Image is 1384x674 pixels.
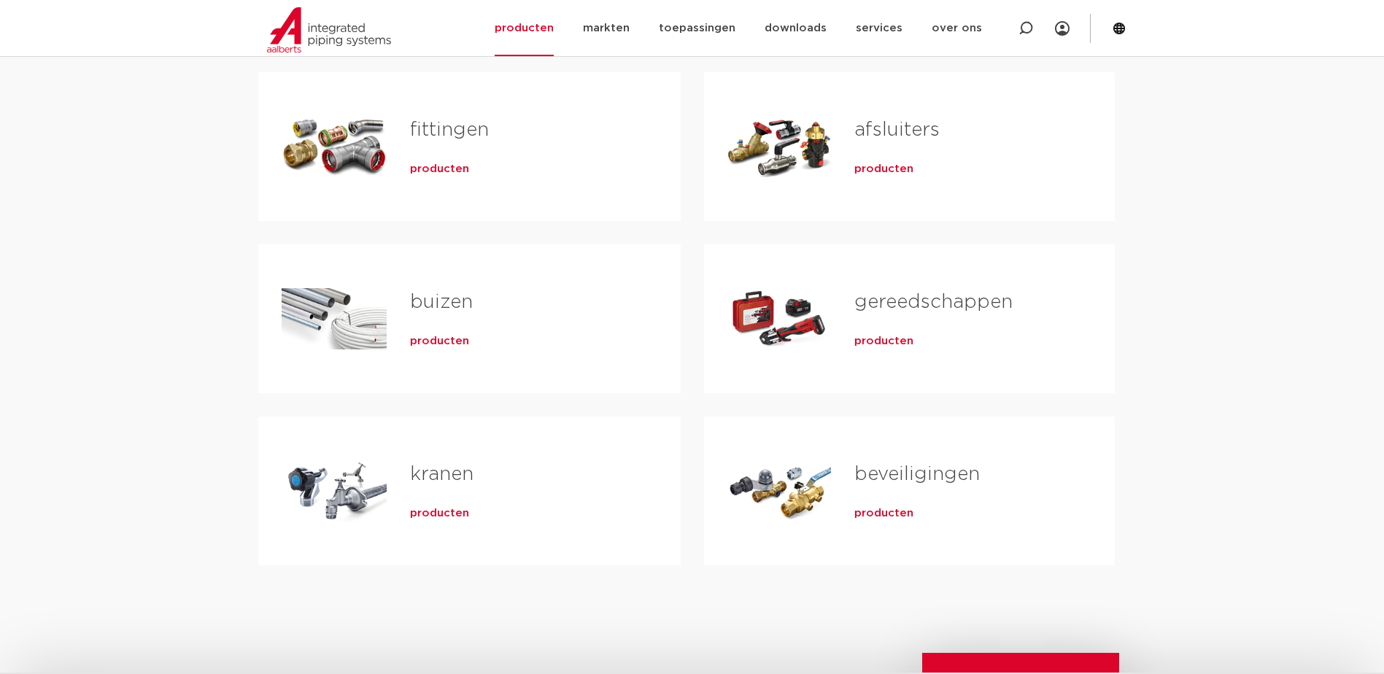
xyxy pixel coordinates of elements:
a: producten [854,506,913,521]
a: producten [410,506,469,521]
a: kranen [410,465,473,484]
a: fittingen [410,120,489,139]
a: afsluiters [854,120,940,139]
a: buizen [410,293,473,311]
a: producten [410,162,469,177]
a: producten [410,334,469,349]
a: producten [854,162,913,177]
a: beveiligingen [854,465,980,484]
a: gereedschappen [854,293,1013,311]
a: producten [854,334,913,349]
